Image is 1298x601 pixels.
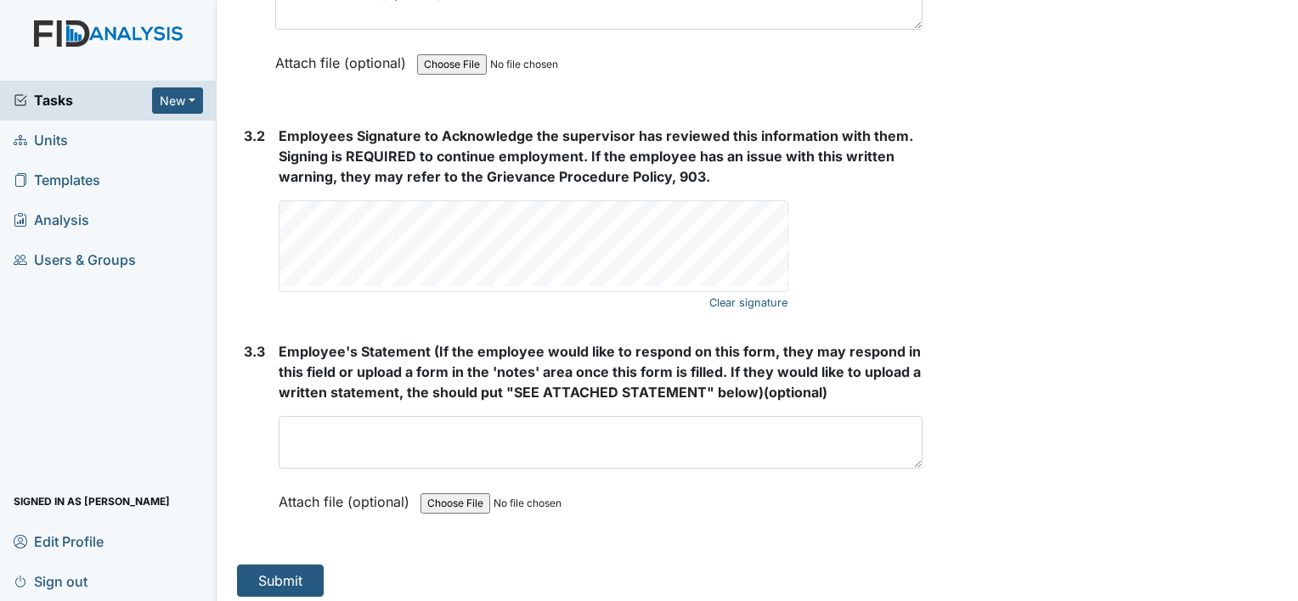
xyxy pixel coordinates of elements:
[279,482,416,512] label: Attach file (optional)
[14,127,68,154] span: Units
[279,341,923,402] strong: (optional)
[152,87,203,114] button: New
[244,126,265,146] label: 3.2
[14,247,136,273] span: Users & Groups
[279,127,913,185] span: Employees Signature to Acknowledge the supervisor has reviewed this information with them. Signin...
[14,207,89,233] span: Analysis
[14,568,87,594] span: Sign out
[244,341,265,362] label: 3.3
[237,564,324,597] button: Submit
[709,291,787,314] a: Clear signature
[14,90,152,110] a: Tasks
[279,343,921,401] span: Employee's Statement (If the employee would like to respond on this form, they may respond in thi...
[14,167,100,194] span: Templates
[14,488,170,514] span: Signed in as [PERSON_NAME]
[14,528,104,554] span: Edit Profile
[275,43,413,73] label: Attach file (optional)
